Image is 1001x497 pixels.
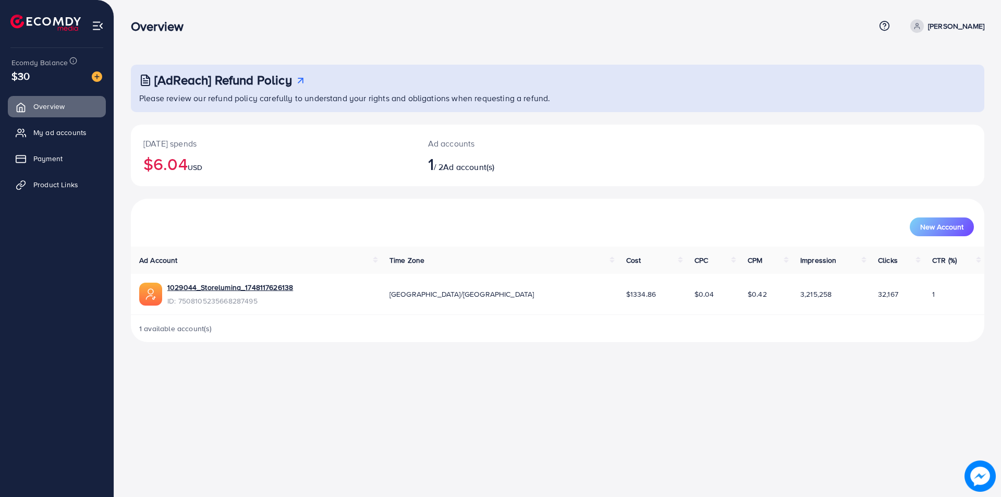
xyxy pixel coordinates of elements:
span: Ad account(s) [443,161,494,173]
img: image [92,71,102,82]
span: 1 [428,152,434,176]
a: [PERSON_NAME] [906,19,984,33]
a: 1029044_Storelumina_1748117626138 [167,282,293,293]
span: Payment [33,153,63,164]
span: $30 [11,68,30,83]
span: Ad Account [139,255,178,265]
h3: [AdReach] Refund Policy [154,72,292,88]
span: Time Zone [389,255,424,265]
span: New Account [920,223,963,231]
a: Product Links [8,174,106,195]
span: Ecomdy Balance [11,57,68,68]
span: [GEOGRAPHIC_DATA]/[GEOGRAPHIC_DATA] [389,289,534,299]
span: $0.42 [748,289,767,299]
span: CPC [694,255,708,265]
a: Overview [8,96,106,117]
h3: Overview [131,19,192,34]
span: 1 [932,289,935,299]
span: Clicks [878,255,898,265]
span: $0.04 [694,289,714,299]
span: Overview [33,101,65,112]
span: USD [188,162,202,173]
span: My ad accounts [33,127,87,138]
img: image [965,460,996,492]
p: Please review our refund policy carefully to understand your rights and obligations when requesti... [139,92,978,104]
p: [PERSON_NAME] [928,20,984,32]
span: 1 available account(s) [139,323,212,334]
h2: / 2 [428,154,616,174]
p: Ad accounts [428,137,616,150]
a: Payment [8,148,106,169]
p: [DATE] spends [143,137,403,150]
span: ID: 7508105235668287495 [167,296,293,306]
button: New Account [910,217,974,236]
span: CPM [748,255,762,265]
h2: $6.04 [143,154,403,174]
span: Cost [626,255,641,265]
a: My ad accounts [8,122,106,143]
span: Product Links [33,179,78,190]
span: CTR (%) [932,255,957,265]
img: logo [10,15,81,31]
span: Impression [800,255,837,265]
span: 32,167 [878,289,898,299]
span: $1334.86 [626,289,656,299]
img: ic-ads-acc.e4c84228.svg [139,283,162,306]
img: menu [92,20,104,32]
span: 3,215,258 [800,289,832,299]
